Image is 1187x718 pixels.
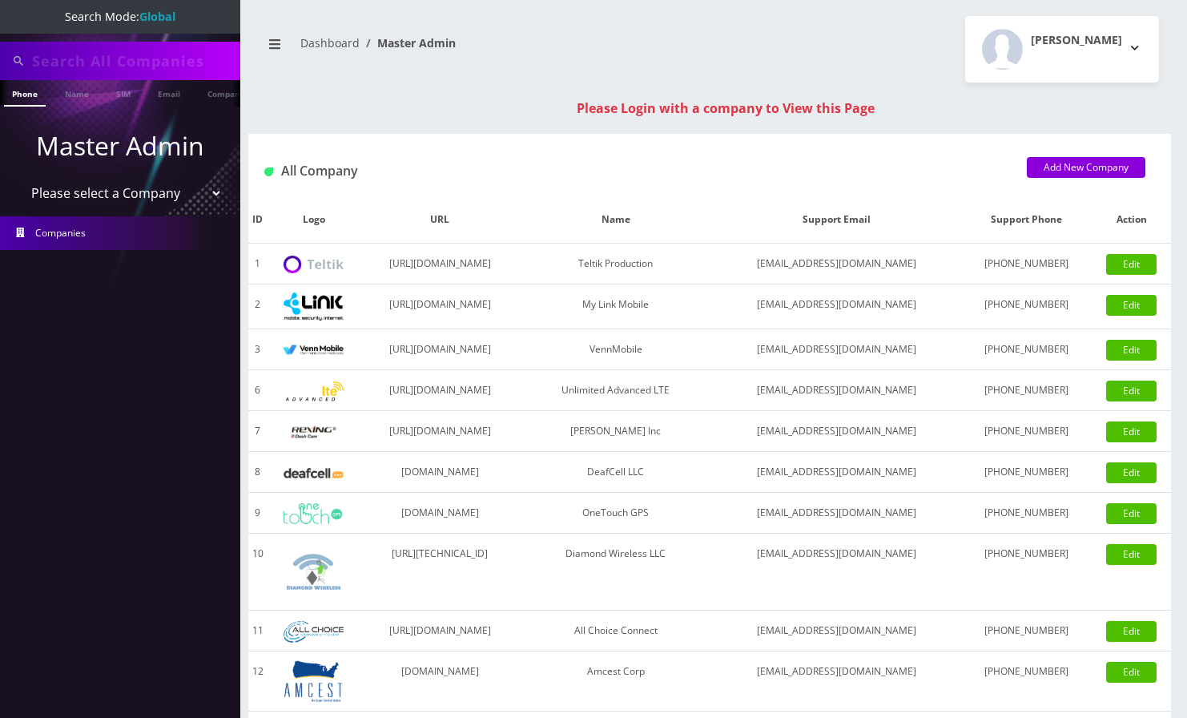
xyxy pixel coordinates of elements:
[1031,34,1122,47] h2: [PERSON_NAME]
[1027,157,1145,178] a: Add New Company
[267,196,360,244] th: Logo
[360,329,519,370] td: [URL][DOMAIN_NAME]
[1106,422,1157,442] a: Edit
[1092,196,1171,244] th: Action
[712,534,961,611] td: [EMAIL_ADDRESS][DOMAIN_NAME]
[264,163,1003,179] h1: All Company
[284,542,344,602] img: Diamond Wireless LLC
[961,196,1092,244] th: Support Phone
[248,244,267,284] td: 1
[519,196,711,244] th: Name
[961,534,1092,611] td: [PHONE_NUMBER]
[961,284,1092,329] td: [PHONE_NUMBER]
[264,167,273,176] img: All Company
[248,370,267,411] td: 6
[961,611,1092,651] td: [PHONE_NUMBER]
[1106,381,1157,401] a: Edit
[519,534,711,611] td: Diamond Wireless LLC
[360,534,519,611] td: [URL][TECHNICAL_ID]
[57,80,97,105] a: Name
[712,329,961,370] td: [EMAIL_ADDRESS][DOMAIN_NAME]
[712,452,961,493] td: [EMAIL_ADDRESS][DOMAIN_NAME]
[35,226,86,240] span: Companies
[248,452,267,493] td: 8
[360,284,519,329] td: [URL][DOMAIN_NAME]
[1106,621,1157,642] a: Edit
[284,425,344,440] img: Rexing Inc
[519,370,711,411] td: Unlimited Advanced LTE
[519,411,711,452] td: [PERSON_NAME] Inc
[1106,544,1157,565] a: Edit
[360,196,519,244] th: URL
[360,370,519,411] td: [URL][DOMAIN_NAME]
[108,80,139,105] a: SIM
[248,651,267,712] td: 12
[284,345,344,356] img: VennMobile
[248,411,267,452] td: 7
[360,611,519,651] td: [URL][DOMAIN_NAME]
[284,621,344,643] img: All Choice Connect
[360,411,519,452] td: [URL][DOMAIN_NAME]
[519,651,711,712] td: Amcest Corp
[32,46,236,76] input: Search All Companies
[360,493,519,534] td: [DOMAIN_NAME]
[260,26,698,72] nav: breadcrumb
[712,493,961,534] td: [EMAIL_ADDRESS][DOMAIN_NAME]
[1106,662,1157,683] a: Edit
[712,411,961,452] td: [EMAIL_ADDRESS][DOMAIN_NAME]
[360,34,456,51] li: Master Admin
[519,493,711,534] td: OneTouch GPS
[712,611,961,651] td: [EMAIL_ADDRESS][DOMAIN_NAME]
[712,651,961,712] td: [EMAIL_ADDRESS][DOMAIN_NAME]
[519,244,711,284] td: Teltik Production
[199,80,253,105] a: Company
[965,16,1159,83] button: [PERSON_NAME]
[65,9,175,24] span: Search Mode:
[264,99,1187,118] div: Please Login with a company to View this Page
[248,329,267,370] td: 3
[139,9,175,24] strong: Global
[360,651,519,712] td: [DOMAIN_NAME]
[284,381,344,401] img: Unlimited Advanced LTE
[284,256,344,274] img: Teltik Production
[519,284,711,329] td: My Link Mobile
[4,80,46,107] a: Phone
[1106,340,1157,361] a: Edit
[150,80,188,105] a: Email
[284,292,344,321] img: My Link Mobile
[519,611,711,651] td: All Choice Connect
[712,244,961,284] td: [EMAIL_ADDRESS][DOMAIN_NAME]
[1106,295,1157,316] a: Edit
[248,196,267,244] th: ID
[712,284,961,329] td: [EMAIL_ADDRESS][DOMAIN_NAME]
[1106,503,1157,524] a: Edit
[712,196,961,244] th: Support Email
[961,651,1092,712] td: [PHONE_NUMBER]
[1106,462,1157,483] a: Edit
[961,370,1092,411] td: [PHONE_NUMBER]
[248,611,267,651] td: 11
[961,244,1092,284] td: [PHONE_NUMBER]
[248,493,267,534] td: 9
[284,503,344,524] img: OneTouch GPS
[248,534,267,611] td: 10
[284,660,344,703] img: Amcest Corp
[1106,254,1157,275] a: Edit
[519,329,711,370] td: VennMobile
[961,329,1092,370] td: [PHONE_NUMBER]
[360,452,519,493] td: [DOMAIN_NAME]
[712,370,961,411] td: [EMAIL_ADDRESS][DOMAIN_NAME]
[519,452,711,493] td: DeafCell LLC
[961,493,1092,534] td: [PHONE_NUMBER]
[300,35,360,50] a: Dashboard
[961,411,1092,452] td: [PHONE_NUMBER]
[360,244,519,284] td: [URL][DOMAIN_NAME]
[284,468,344,478] img: DeafCell LLC
[248,284,267,329] td: 2
[961,452,1092,493] td: [PHONE_NUMBER]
